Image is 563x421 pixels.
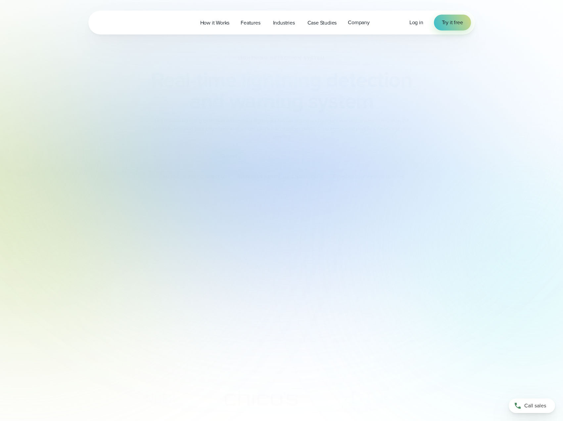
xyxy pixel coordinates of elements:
[434,15,471,30] a: Try it free
[348,19,370,27] span: Company
[200,19,230,27] span: How it Works
[195,16,235,30] a: How it Works
[241,19,260,27] span: Features
[524,402,546,410] span: Call sales
[302,16,343,30] a: Case Studies
[409,19,423,27] a: Log in
[442,19,463,27] span: Try it free
[273,19,295,27] span: Industries
[509,398,555,413] a: Call sales
[307,19,337,27] span: Case Studies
